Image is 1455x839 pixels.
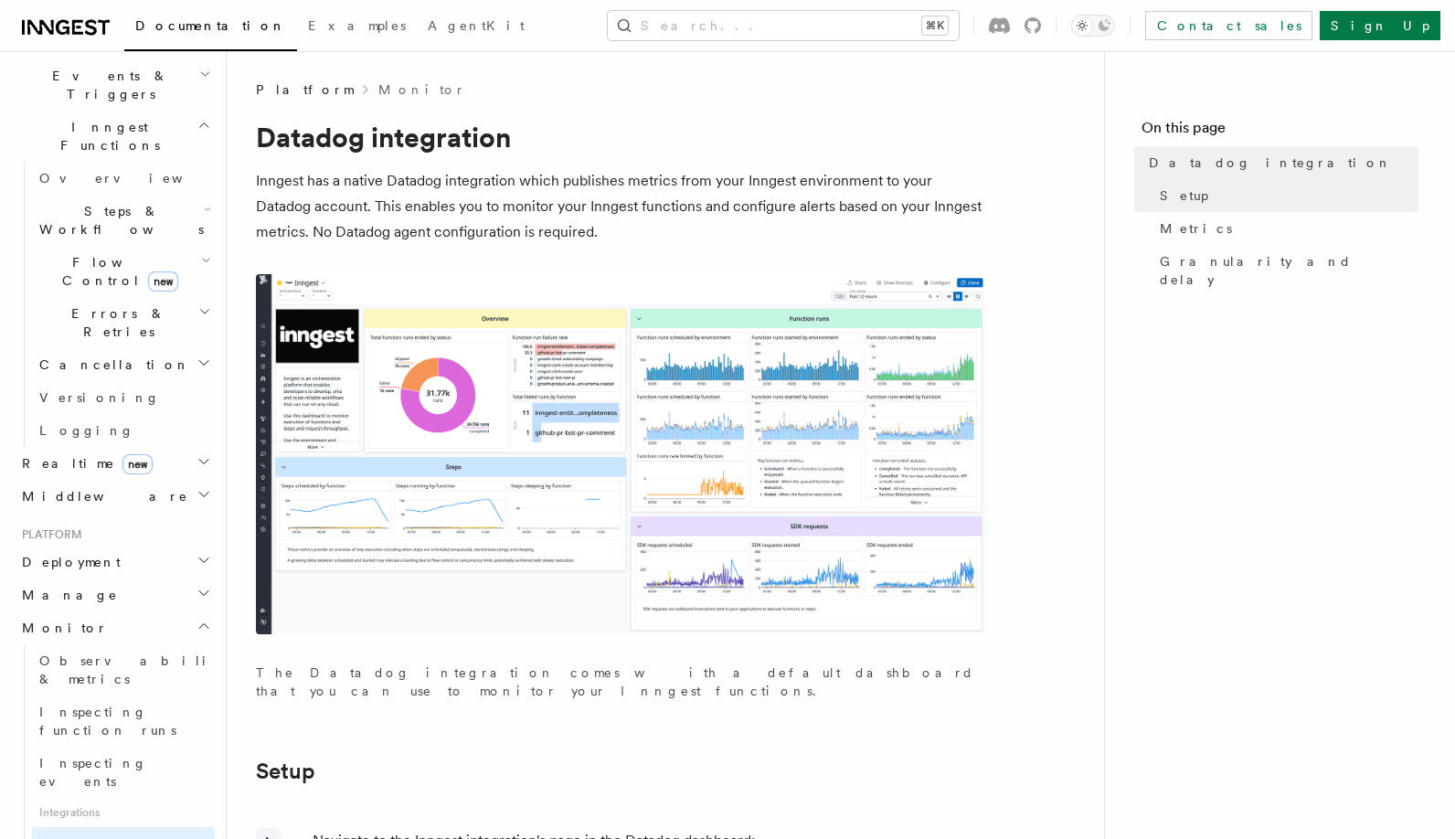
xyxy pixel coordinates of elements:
button: Search...⌘K [608,11,959,40]
a: Granularity and delay [1152,245,1418,296]
a: Setup [256,759,315,784]
span: Monitor [15,619,108,637]
img: The default dashboard for the Inngest Datadog integration [256,274,987,634]
a: Documentation [124,5,297,51]
span: Metrics [1160,219,1232,238]
span: Examples [308,18,406,33]
a: Logging [32,414,215,447]
span: Flow Control [32,253,201,290]
span: Cancellation [32,356,190,374]
a: Monitor [378,80,465,99]
button: Steps & Workflows [32,195,215,246]
span: Setup [1160,186,1208,205]
a: Versioning [32,381,215,414]
span: Deployment [15,553,121,571]
button: Manage [15,579,215,611]
kbd: ⌘K [922,16,948,35]
span: Manage [15,586,118,604]
span: Logging [39,423,134,438]
div: Inngest Functions [15,162,215,447]
button: Inngest Functions [15,111,215,162]
span: Granularity and delay [1160,252,1418,289]
button: Middleware [15,480,215,513]
p: The Datadog integration comes with a default dashboard that you can use to monitor your Inngest f... [256,664,987,700]
a: Observability & metrics [32,644,215,696]
a: AgentKit [417,5,536,49]
span: AgentKit [428,18,525,33]
h1: Datadog integration [256,121,987,154]
span: new [122,454,153,474]
h4: On this page [1142,117,1418,146]
button: Realtimenew [15,447,215,480]
span: Overview [39,171,228,186]
a: Contact sales [1145,11,1312,40]
span: Documentation [135,18,286,33]
a: Inspecting events [32,747,215,798]
span: Observability & metrics [39,653,228,686]
span: Steps & Workflows [32,202,204,239]
a: Sign Up [1320,11,1440,40]
p: Inngest has a native Datadog integration which publishes metrics from your Inngest environment to... [256,168,987,245]
a: Metrics [1152,212,1418,245]
button: Deployment [15,546,215,579]
span: Integrations [32,798,215,827]
span: Datadog integration [1149,154,1392,172]
a: Inspecting function runs [32,696,215,747]
span: Middleware [15,487,188,505]
button: Cancellation [32,348,215,381]
button: Errors & Retries [32,297,215,348]
a: Examples [297,5,417,49]
span: Errors & Retries [32,304,198,341]
span: Versioning [39,390,160,405]
button: Toggle dark mode [1071,15,1115,37]
span: Inspecting events [39,756,147,789]
span: Inngest Functions [15,118,197,154]
a: Setup [1152,179,1418,212]
span: Inspecting function runs [39,705,176,738]
span: Platform [256,80,353,99]
span: new [148,271,178,292]
a: Overview [32,162,215,195]
a: Datadog integration [1142,146,1418,179]
span: Realtime [15,454,153,473]
button: Events & Triggers [15,59,215,111]
span: Events & Triggers [15,67,199,103]
button: Monitor [15,611,215,644]
span: Platform [15,527,82,542]
button: Flow Controlnew [32,246,215,297]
